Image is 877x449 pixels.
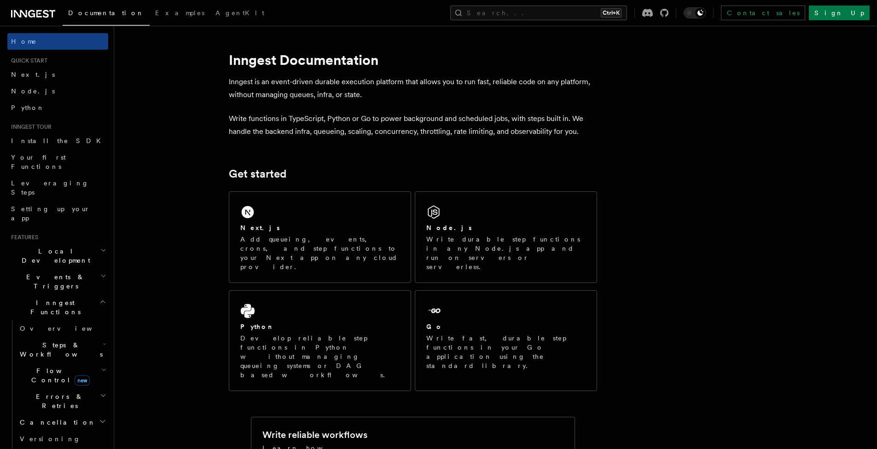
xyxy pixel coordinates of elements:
span: new [75,375,90,386]
span: Inngest Functions [7,298,99,317]
span: Steps & Workflows [16,340,103,359]
h2: Write reliable workflows [262,428,367,441]
span: Overview [20,325,115,332]
span: Node.js [11,87,55,95]
p: Write functions in TypeScript, Python or Go to power background and scheduled jobs, with steps bu... [229,112,597,138]
span: AgentKit [215,9,264,17]
span: Documentation [68,9,144,17]
span: Local Development [7,247,100,265]
span: Python [11,104,45,111]
span: Examples [155,9,204,17]
span: Flow Control [16,366,101,385]
span: Features [7,234,38,241]
a: Node.jsWrite durable step functions in any Node.js app and run on servers or serverless. [415,191,597,283]
h2: Go [426,322,443,331]
span: Cancellation [16,418,96,427]
span: Install the SDK [11,137,106,144]
span: Next.js [11,71,55,78]
span: Inngest tour [7,123,52,131]
a: PythonDevelop reliable step functions in Python without managing queueing systems or DAG based wo... [229,290,411,391]
span: Setting up your app [11,205,90,222]
a: Examples [150,3,210,25]
button: Search...Ctrl+K [450,6,627,20]
a: Next.js [7,66,108,83]
p: Add queueing, events, crons, and step functions to your Next app on any cloud provider. [240,235,400,271]
span: Versioning [20,435,81,443]
a: Overview [16,320,108,337]
a: Documentation [63,3,150,26]
span: Events & Triggers [7,272,100,291]
span: Your first Functions [11,154,66,170]
button: Flow Controlnew [16,363,108,388]
span: Home [11,37,37,46]
a: Contact sales [721,6,805,20]
a: GoWrite fast, durable step functions in your Go application using the standard library. [415,290,597,391]
button: Toggle dark mode [684,7,706,18]
a: Home [7,33,108,50]
a: Node.js [7,83,108,99]
span: Leveraging Steps [11,179,89,196]
a: Setting up your app [7,201,108,226]
button: Local Development [7,243,108,269]
span: Errors & Retries [16,392,100,410]
h2: Python [240,322,274,331]
button: Cancellation [16,414,108,431]
a: AgentKit [210,3,270,25]
button: Inngest Functions [7,294,108,320]
p: Write fast, durable step functions in your Go application using the standard library. [426,334,586,370]
button: Errors & Retries [16,388,108,414]
button: Steps & Workflows [16,337,108,363]
button: Events & Triggers [7,269,108,294]
a: Next.jsAdd queueing, events, crons, and step functions to your Next app on any cloud provider. [229,191,411,283]
a: Sign Up [809,6,870,20]
a: Leveraging Steps [7,175,108,201]
a: Your first Functions [7,149,108,175]
h2: Next.js [240,223,280,232]
p: Write durable step functions in any Node.js app and run on servers or serverless. [426,235,586,271]
a: Get started [229,167,286,180]
kbd: Ctrl+K [601,8,621,17]
p: Inngest is an event-driven durable execution platform that allows you to run fast, reliable code ... [229,75,597,101]
h2: Node.js [426,223,472,232]
span: Quick start [7,57,47,64]
a: Python [7,99,108,116]
h1: Inngest Documentation [229,52,597,68]
a: Versioning [16,431,108,447]
a: Install the SDK [7,132,108,149]
p: Develop reliable step functions in Python without managing queueing systems or DAG based workflows. [240,334,400,380]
